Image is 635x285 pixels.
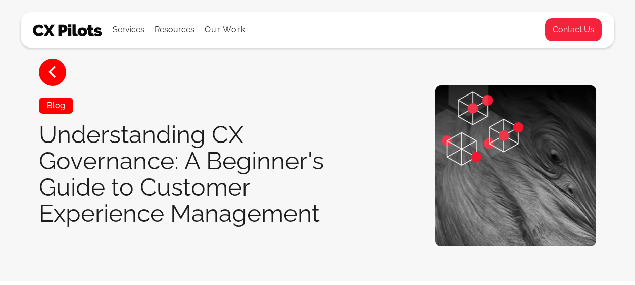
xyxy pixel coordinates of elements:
[155,23,194,37] div: Resources
[113,23,144,37] div: Services
[113,13,144,47] div: Services
[205,25,246,34] a: Our Work
[39,59,66,86] a: <
[545,18,602,42] a: Contact Us
[39,121,355,226] h1: Understanding CX Governance: A Beginner's Guide to Customer Experience Management
[39,98,73,114] div: Blog
[155,13,194,47] div: Resources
